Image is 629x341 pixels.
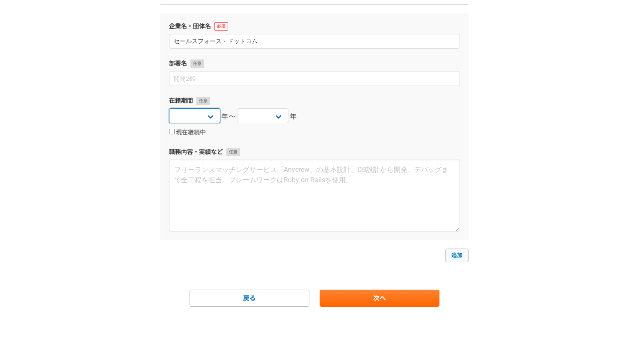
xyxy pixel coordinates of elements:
[320,290,439,307] a: 次へ
[190,290,309,307] a: 戻る
[169,148,460,157] label: 職務内容・実績など
[290,112,297,122] span: 年
[169,129,206,136] label: 現在継続中
[445,249,469,262] a: 追加
[169,129,175,134] input: 現在継続中
[169,22,460,31] label: 企業名・団体名
[169,96,460,105] label: 在籍期間
[221,112,236,122] span: 年〜
[169,71,460,86] input: 開発2部
[169,34,460,49] input: エニィクルー株式会社
[169,59,460,68] label: 部署名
